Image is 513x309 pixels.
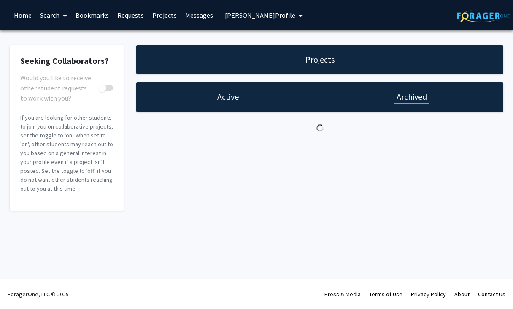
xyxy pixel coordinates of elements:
img: Loading [313,120,327,135]
a: Press & Media [324,290,361,298]
a: Contact Us [478,290,505,298]
div: ForagerOne, LLC © 2025 [8,279,69,309]
h2: Seeking Collaborators? [20,56,113,66]
h1: Active [217,91,239,103]
a: Terms of Use [369,290,402,298]
a: Messages [181,0,217,30]
a: About [454,290,470,298]
img: ForagerOne Logo [457,9,510,22]
a: Projects [148,0,181,30]
span: Would you like to receive other student requests to work with you? [20,73,94,103]
a: Search [36,0,71,30]
span: [PERSON_NAME] Profile [225,11,295,19]
a: Privacy Policy [411,290,446,298]
h1: Archived [397,91,427,103]
a: Bookmarks [71,0,113,30]
a: Home [10,0,36,30]
p: If you are looking for other students to join you on collaborative projects, set the toggle to ‘o... [20,113,113,193]
h1: Projects [305,54,335,66]
a: Requests [113,0,148,30]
